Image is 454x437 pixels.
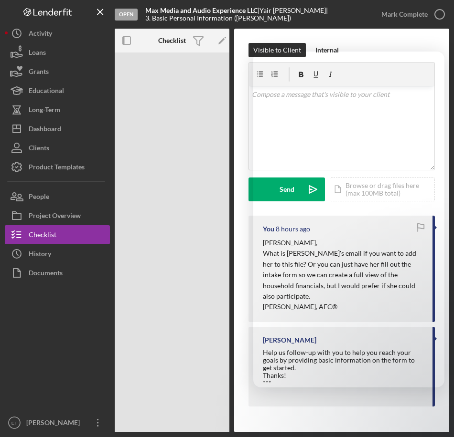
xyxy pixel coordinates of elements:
[5,138,110,157] button: Clients
[158,37,186,44] b: Checklist
[5,62,110,81] button: Grants
[29,206,81,228] div: Project Overview
[29,187,49,208] div: People
[29,62,49,83] div: Grants
[372,5,449,24] button: Mark Complete
[29,263,63,285] div: Documents
[5,263,110,282] button: Documents
[253,43,301,57] div: Visible to Client
[115,9,138,21] div: Open
[249,43,306,57] button: Visible to Client
[145,7,259,14] div: |
[5,119,110,138] button: Dashboard
[5,413,110,432] button: ET[PERSON_NAME]
[315,43,339,57] div: Internal
[29,81,64,103] div: Educational
[249,177,325,201] button: Send
[29,100,60,122] div: Long-Term
[145,14,291,22] div: 3. Basic Personal Information ([PERSON_NAME])
[29,24,52,45] div: Activity
[422,395,444,418] iframe: Intercom live chat
[253,52,444,387] iframe: Intercom live chat
[29,244,51,266] div: History
[29,225,56,247] div: Checklist
[381,5,428,24] div: Mark Complete
[5,81,110,100] button: Educational
[259,7,328,14] div: Yair [PERSON_NAME] |
[5,43,110,62] button: Loans
[5,244,110,263] button: History
[145,6,258,14] b: Max Media and Audio Experience LLC
[5,225,110,244] button: Checklist
[29,157,85,179] div: Product Templates
[5,206,110,225] button: Project Overview
[11,420,17,426] text: ET
[5,100,110,119] button: Long-Term
[29,119,61,141] div: Dashboard
[5,24,110,43] button: Activity
[29,43,46,64] div: Loans
[29,138,49,160] div: Clients
[24,413,86,435] div: [PERSON_NAME]
[5,157,110,177] button: Product Templates
[311,43,344,57] button: Internal
[5,187,110,206] button: People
